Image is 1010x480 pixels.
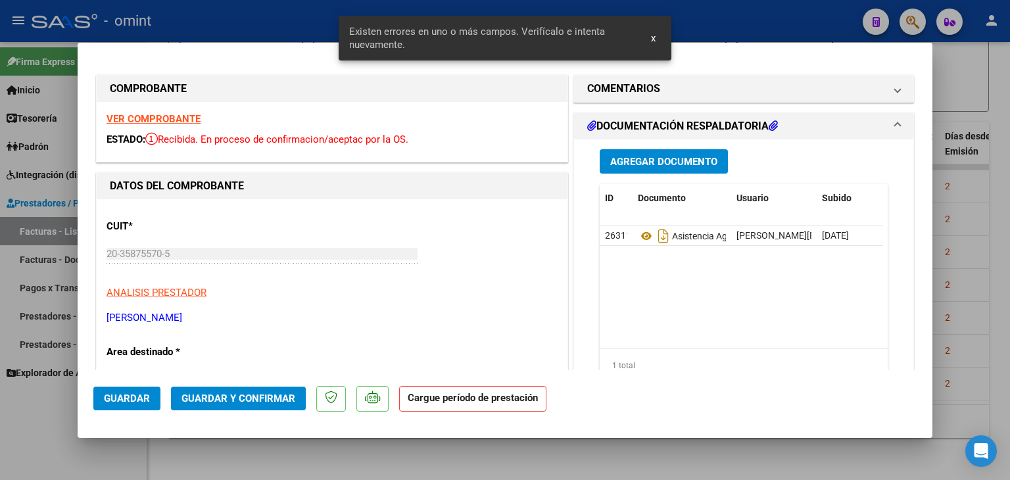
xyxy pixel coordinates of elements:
[110,82,187,95] strong: COMPROBANTE
[882,184,948,212] datatable-header-cell: Acción
[399,386,546,412] strong: Cargue período de prestación
[736,193,769,203] span: Usuario
[610,156,717,168] span: Agregar Documento
[107,219,242,234] p: CUIT
[655,226,672,247] i: Descargar documento
[651,32,656,44] span: x
[731,184,817,212] datatable-header-cell: Usuario
[110,180,244,192] strong: DATOS DEL COMPROBANTE
[605,230,631,241] span: 26311
[107,310,558,325] p: [PERSON_NAME]
[107,345,242,360] p: Area destinado *
[633,184,731,212] datatable-header-cell: Documento
[605,193,613,203] span: ID
[638,193,686,203] span: Documento
[600,184,633,212] datatable-header-cell: ID
[107,287,206,299] span: ANALISIS PRESTADOR
[640,26,666,50] button: x
[638,231,746,241] span: Asistencia Agosto
[587,118,778,134] h1: DOCUMENTACIÓN RESPALDATORIA
[107,133,145,145] span: ESTADO:
[822,230,849,241] span: [DATE]
[587,81,660,97] h1: COMENTARIOS
[349,25,636,51] span: Existen errores en uno o más campos. Verifícalo e intenta nuevamente.
[574,113,913,139] mat-expansion-panel-header: DOCUMENTACIÓN RESPALDATORIA
[181,393,295,404] span: Guardar y Confirmar
[817,184,882,212] datatable-header-cell: Subido
[574,139,913,412] div: DOCUMENTACIÓN RESPALDATORIA
[171,387,306,410] button: Guardar y Confirmar
[822,193,852,203] span: Subido
[104,393,150,404] span: Guardar
[93,387,160,410] button: Guardar
[145,133,408,145] span: Recibida. En proceso de confirmacion/aceptac por la OS.
[600,149,728,174] button: Agregar Documento
[574,76,913,102] mat-expansion-panel-header: COMENTARIOS
[107,113,201,125] a: VER COMPROBANTE
[600,349,888,382] div: 1 total
[965,435,997,467] div: Open Intercom Messenger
